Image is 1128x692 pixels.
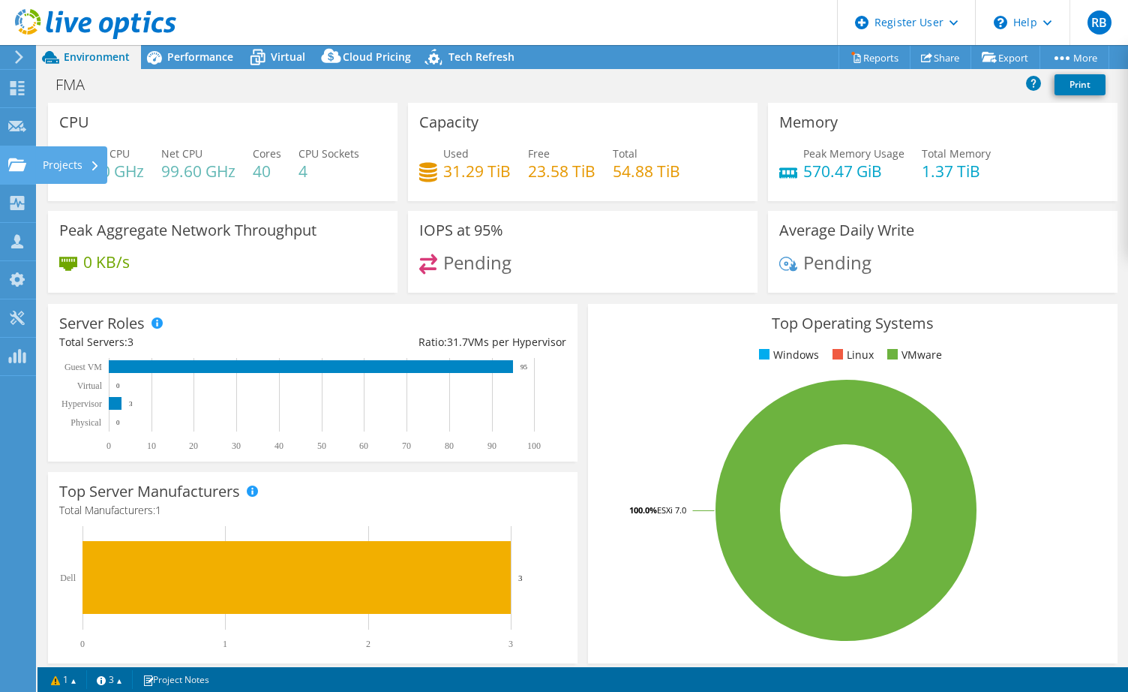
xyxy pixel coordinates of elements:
h3: Average Daily Write [779,222,914,239]
span: Total Memory [922,146,991,161]
h4: 23.58 TiB [528,163,595,179]
text: Physical [70,417,101,428]
span: CPU Sockets [298,146,359,161]
h4: 0 KB/s [83,254,130,270]
text: 30 [232,441,241,451]
span: 1 [155,503,161,517]
h3: Top Server Manufacturers [59,483,240,500]
text: 70 [402,441,411,451]
text: 3 [129,400,133,408]
h4: 1.37 TiB [922,163,991,179]
text: 60 [359,441,368,451]
text: Dell [60,573,76,583]
text: 0 [80,639,85,649]
a: 1 [40,670,87,689]
span: Tech Refresh [448,50,514,64]
text: 90 [487,441,496,451]
h3: Top Operating Systems [599,315,1106,332]
text: 100 [527,441,541,451]
text: 2 [366,639,370,649]
span: Used [443,146,469,161]
h3: Server Roles [59,315,145,332]
text: 20 [189,441,198,451]
h4: 31.29 TiB [443,163,511,179]
a: Project Notes [132,670,220,689]
span: Peak Memory Usage [803,146,904,161]
h4: 570.47 GiB [803,163,904,179]
h3: CPU [59,114,89,131]
text: 40 [274,441,283,451]
tspan: ESXi 7.0 [657,504,686,516]
h3: Capacity [419,114,478,131]
span: 3 [127,335,133,349]
h3: Memory [779,114,838,131]
tspan: 100.0% [629,504,657,516]
text: 3 [508,639,513,649]
span: Cloud Pricing [343,50,411,64]
text: 0 [116,382,120,390]
span: Total [613,146,637,161]
li: Linux [829,347,874,363]
text: 1 [223,639,227,649]
li: VMware [883,347,942,363]
text: 0 [106,441,111,451]
svg: \n [994,16,1007,29]
a: More [1039,46,1109,69]
h3: IOPS at 95% [419,222,503,239]
div: Projects [35,146,107,184]
text: 0 [116,419,120,426]
h4: 100 GHz [83,163,144,179]
span: Cores [253,146,281,161]
span: Pending [443,250,511,275]
text: Hypervisor [61,399,102,409]
span: Performance [167,50,233,64]
h4: 99.60 GHz [161,163,235,179]
li: Windows [755,347,819,363]
h4: Total Manufacturers: [59,502,566,519]
span: 31.7 [447,335,468,349]
a: Reports [838,46,910,69]
h4: 4 [298,163,359,179]
div: Total Servers: [59,334,313,351]
span: Net CPU [161,146,202,161]
text: Guest VM [64,362,102,372]
a: 3 [86,670,133,689]
text: Virtual [77,381,103,391]
text: 50 [317,441,326,451]
text: 95 [520,363,528,371]
text: 3 [518,573,523,582]
a: Share [910,46,971,69]
span: Pending [803,250,871,275]
span: Peak CPU [83,146,130,161]
text: 80 [445,441,454,451]
span: Free [528,146,550,161]
span: RB [1087,11,1111,35]
h3: Peak Aggregate Network Throughput [59,222,316,239]
a: Export [970,46,1040,69]
text: 10 [147,441,156,451]
h1: FMA [49,77,108,93]
span: Virtual [271,50,305,64]
span: Environment [64,50,130,64]
h4: 54.88 TiB [613,163,680,179]
a: Print [1054,74,1105,95]
h4: 40 [253,163,281,179]
div: Ratio: VMs per Hypervisor [313,334,566,351]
